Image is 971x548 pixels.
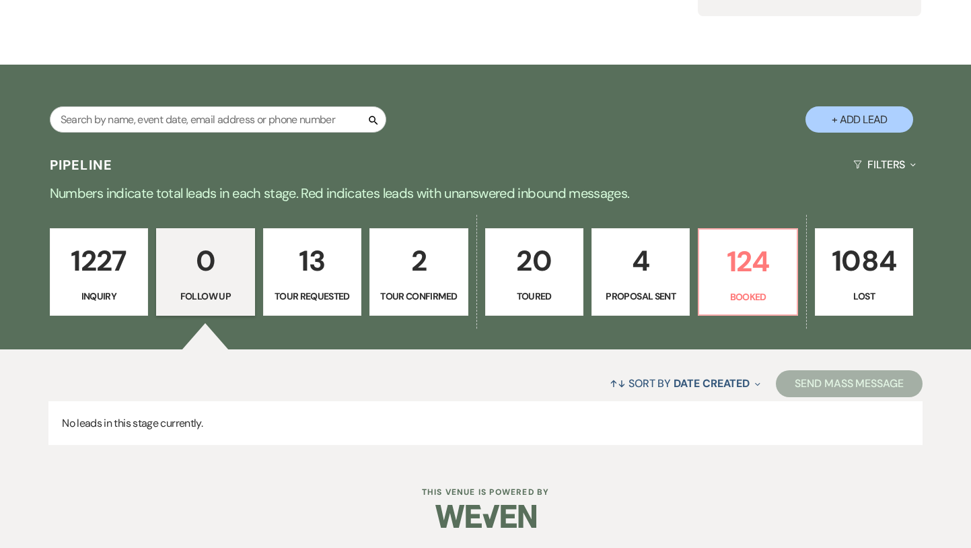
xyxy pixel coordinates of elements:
p: Inquiry [59,289,139,304]
p: 0 [165,238,246,283]
p: Booked [707,289,788,304]
p: Tour Requested [272,289,353,304]
h3: Pipeline [50,156,113,174]
button: Filters [848,147,921,182]
p: Numbers indicate total leads in each stage. Red indicates leads with unanswered inbound messages. [1,182,970,204]
img: Weven Logo [435,493,536,540]
input: Search by name, event date, email address or phone number [50,106,386,133]
a: 124Booked [698,228,797,316]
p: 1227 [59,238,139,283]
a: 20Toured [485,228,583,316]
p: 20 [494,238,575,283]
span: Date Created [674,376,750,390]
p: Tour Confirmed [378,289,459,304]
a: 4Proposal Sent [591,228,690,316]
p: 1084 [824,238,904,283]
button: Send Mass Message [776,370,923,397]
a: 0Follow Up [156,228,254,316]
p: Proposal Sent [600,289,681,304]
button: Sort By Date Created [604,366,766,401]
p: 124 [707,239,788,284]
a: 13Tour Requested [263,228,361,316]
p: No leads in this stage currently. [48,401,923,446]
p: 4 [600,238,681,283]
a: 1227Inquiry [50,228,148,316]
span: ↑↓ [610,376,626,390]
a: 2Tour Confirmed [369,228,468,316]
p: Follow Up [165,289,246,304]
p: Lost [824,289,904,304]
p: Toured [494,289,575,304]
p: 2 [378,238,459,283]
a: 1084Lost [815,228,913,316]
button: + Add Lead [805,106,913,133]
p: 13 [272,238,353,283]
